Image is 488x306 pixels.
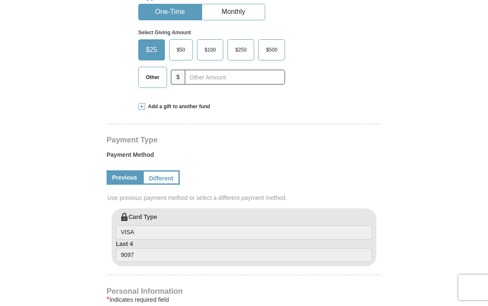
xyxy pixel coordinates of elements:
span: Other [142,71,164,84]
label: Card Type [116,213,372,240]
span: $250 [231,44,251,56]
h4: Payment Type [107,137,381,143]
a: Different [143,170,180,185]
div: Indicates required field [107,295,381,305]
input: Other Amount [185,70,285,85]
span: Add a gift to another fund [145,103,210,110]
h4: Personal Information [107,288,381,295]
a: Previous [107,170,143,185]
span: $ [171,70,185,85]
input: Card Type [116,225,372,240]
span: $500 [262,44,282,56]
span: $25 [142,44,162,56]
label: Last 4 [116,240,372,262]
span: Use previous payment method or select a different payment method. [107,194,382,202]
label: Payment Method [107,150,381,163]
button: One-Time [139,4,201,20]
input: Last 4 [116,248,372,262]
span: $50 [173,44,189,56]
strong: Select Giving Amount [138,30,191,36]
span: $100 [200,44,220,56]
button: Monthly [202,4,265,20]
